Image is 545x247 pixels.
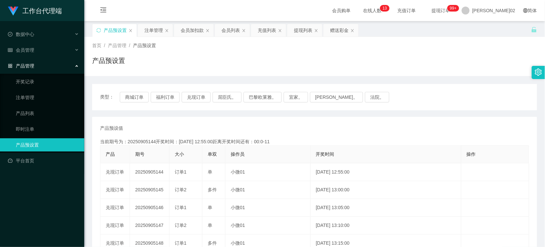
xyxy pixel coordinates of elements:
button: 商城订单 [120,92,149,102]
td: [DATE] 13:10:00 [311,217,461,234]
span: / [129,43,130,48]
font: 数据中心 [16,32,34,37]
i: 图标： 关闭 [129,29,133,33]
a: 工作台代理端 [8,8,62,13]
i: 图标： AppStore-O [8,64,13,68]
i: 图标： 同步 [96,28,101,33]
span: 单 [208,169,212,175]
h1: 工作台代理端 [22,0,62,21]
td: [DATE] 13:00:00 [311,181,461,199]
td: 小微01 [225,199,311,217]
span: 订单1 [175,205,187,210]
td: 20250905144 [130,163,169,181]
span: 开奖时间 [316,151,334,157]
span: 操作 [467,151,476,157]
font: 会员管理 [16,47,34,53]
span: 产品预设值 [100,125,123,132]
sup: 13 [380,5,390,12]
button: 兑现订单 [182,92,211,102]
font: 提现订单 [431,8,450,13]
button: 屈臣氏。 [213,92,242,102]
td: 小微01 [225,163,311,181]
span: 操作员 [231,151,245,157]
font: 产品管理 [16,63,34,69]
td: 小微01 [225,181,311,199]
td: 兑现订单 [100,181,130,199]
a: 开奖记录 [16,75,79,88]
td: 兑现订单 [100,217,130,234]
i: 图标： menu-fold [92,0,115,21]
td: [DATE] 12:55:00 [311,163,461,181]
span: 期号 [135,151,144,157]
img: logo.9652507e.png [8,7,18,16]
i: 图标： table [8,48,13,52]
td: 兑现订单 [100,199,130,217]
span: 产品管理 [108,43,126,48]
span: 订单1 [175,240,187,246]
button: 宜家。 [284,92,308,102]
span: / [104,43,105,48]
button: 巴黎欧莱雅。 [244,92,282,102]
i: 图标： check-circle-o [8,32,13,37]
font: 在线人数 [363,8,381,13]
font: 简体 [528,8,537,13]
span: 多件 [208,240,217,246]
div: 当前期号为：20250905144开奖时间：[DATE] 12:55:00距离开奖时间还有：00:0-11 [100,138,529,145]
i: 图标： 关闭 [278,29,282,33]
span: 单 [208,205,212,210]
div: 会员加扣款 [181,24,204,37]
p: 1 [383,5,385,12]
i: 图标： 关闭 [350,29,354,33]
div: 提现列表 [294,24,312,37]
span: 单 [208,223,212,228]
td: 兑现订单 [100,163,130,181]
sup: 1072 [447,5,459,12]
span: 大小 [175,151,184,157]
span: 产品预设置 [133,43,156,48]
span: 订单2 [175,223,187,228]
font: 充值订单 [397,8,416,13]
td: [DATE] 13:05:00 [311,199,461,217]
a: 图标： 仪表板平台首页 [8,154,79,167]
a: 产品预设置 [16,138,79,151]
span: 订单2 [175,187,187,192]
div: 会员列表 [221,24,240,37]
td: 20250905147 [130,217,169,234]
td: 小微01 [225,217,311,234]
span: 类型： [100,92,120,102]
i: 图标： 关闭 [165,29,169,33]
div: 充值列表 [258,24,276,37]
td: 20250905146 [130,199,169,217]
td: 20250905145 [130,181,169,199]
button: 法院。 [365,92,389,102]
span: 产品 [106,151,115,157]
div: 产品预设置 [104,24,127,37]
button: 福利订单 [151,92,180,102]
div: 赠送彩金 [330,24,349,37]
span: 多件 [208,187,217,192]
i: 图标： global [523,8,528,13]
span: 单双 [208,151,217,157]
i: 图标： 关闭 [242,29,246,33]
h1: 产品预设置 [92,56,125,66]
i: 图标： 关闭 [314,29,318,33]
button: [PERSON_NAME]。 [310,92,363,102]
a: 产品列表 [16,107,79,120]
i: 图标： 解锁 [531,27,537,33]
span: 首页 [92,43,101,48]
a: 即时注单 [16,123,79,136]
a: 注单管理 [16,91,79,104]
i: 图标： 设置 [535,69,542,76]
div: 注单管理 [144,24,163,37]
p: 3 [385,5,387,12]
i: 图标： 关闭 [206,29,210,33]
span: 订单1 [175,169,187,175]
